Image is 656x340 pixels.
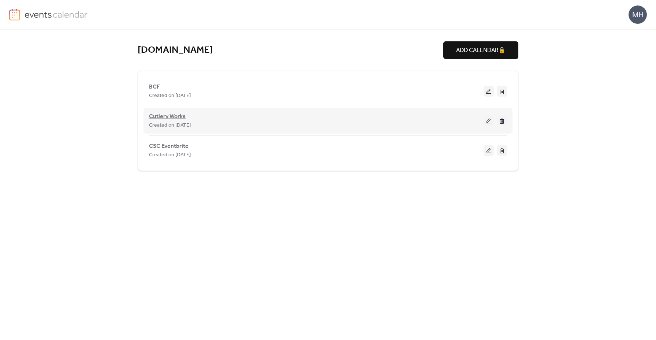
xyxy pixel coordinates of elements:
span: Cutlery Works [149,112,186,121]
a: [DOMAIN_NAME] [138,44,213,56]
a: CSC Eventbrite [149,144,189,148]
img: logo-type [25,9,88,20]
span: BCF [149,83,160,91]
span: CSC Eventbrite [149,142,189,151]
span: Created on [DATE] [149,151,191,160]
div: MH [629,5,647,24]
a: BCF [149,85,160,89]
span: Created on [DATE] [149,91,191,100]
span: Created on [DATE] [149,121,191,130]
img: logo [9,9,20,20]
a: Cutlery Works [149,115,186,119]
